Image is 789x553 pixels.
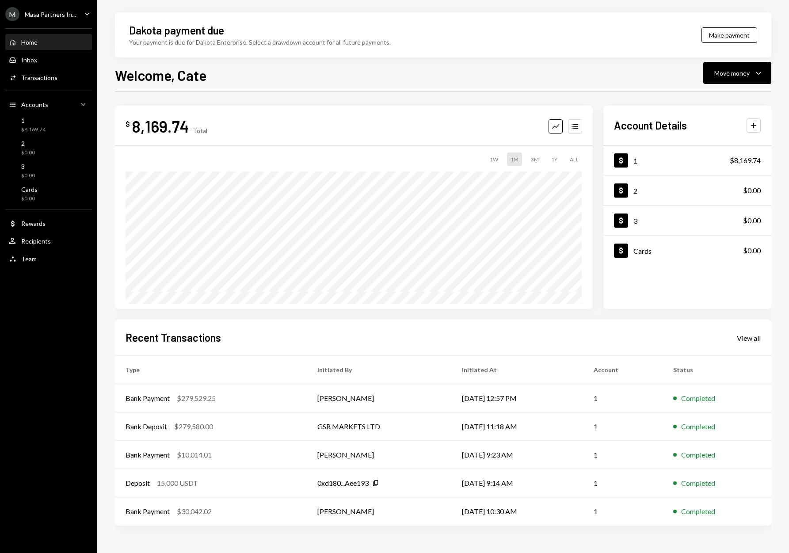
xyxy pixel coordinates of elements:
[583,469,662,497] td: 1
[451,469,583,497] td: [DATE] 9:14 AM
[566,153,582,166] div: ALL
[507,153,522,166] div: 1M
[527,153,542,166] div: 3M
[21,117,46,124] div: 1
[583,356,662,384] th: Account
[548,153,561,166] div: 1Y
[737,334,761,343] div: View all
[681,478,715,488] div: Completed
[126,450,170,460] div: Bank Payment
[307,384,451,412] td: [PERSON_NAME]
[126,330,221,345] h2: Recent Transactions
[307,497,451,526] td: [PERSON_NAME]
[21,74,57,81] div: Transactions
[21,38,38,46] div: Home
[583,497,662,526] td: 1
[714,69,750,78] div: Move money
[633,247,652,255] div: Cards
[177,450,212,460] div: $10,014.01
[115,356,307,384] th: Type
[21,101,48,108] div: Accounts
[307,441,451,469] td: [PERSON_NAME]
[21,237,51,245] div: Recipients
[5,69,92,85] a: Transactions
[5,137,92,158] a: 2$0.00
[21,56,37,64] div: Inbox
[743,245,761,256] div: $0.00
[21,126,46,133] div: $8,169.74
[5,52,92,68] a: Inbox
[5,34,92,50] a: Home
[193,127,207,134] div: Total
[583,384,662,412] td: 1
[25,11,76,18] div: Masa Partners In...
[583,412,662,441] td: 1
[730,155,761,166] div: $8,169.74
[157,478,198,488] div: 15,000 USDT
[583,441,662,469] td: 1
[603,175,771,205] a: 2$0.00
[126,393,170,404] div: Bank Payment
[177,393,216,404] div: $279,529.25
[126,120,130,129] div: $
[129,38,391,47] div: Your payment is due for Dakota Enterprise. Select a drawdown account for all future payments.
[177,506,212,517] div: $30,042.02
[174,421,213,432] div: $279,580.00
[5,251,92,267] a: Team
[743,215,761,226] div: $0.00
[603,145,771,175] a: 1$8,169.74
[743,185,761,196] div: $0.00
[126,506,170,517] div: Bank Payment
[5,183,92,204] a: Cards$0.00
[633,187,637,195] div: 2
[21,140,35,147] div: 2
[5,215,92,231] a: Rewards
[5,160,92,181] a: 3$0.00
[681,393,715,404] div: Completed
[317,478,369,488] div: 0xd180...Aee193
[681,506,715,517] div: Completed
[451,384,583,412] td: [DATE] 12:57 PM
[115,66,206,84] h1: Welcome, Cate
[5,114,92,135] a: 1$8,169.74
[126,478,150,488] div: Deposit
[451,412,583,441] td: [DATE] 11:18 AM
[126,421,167,432] div: Bank Deposit
[5,96,92,112] a: Accounts
[5,233,92,249] a: Recipients
[603,236,771,265] a: Cards$0.00
[21,220,46,227] div: Rewards
[703,62,771,84] button: Move money
[21,186,38,193] div: Cards
[737,333,761,343] a: View all
[21,172,35,179] div: $0.00
[681,421,715,432] div: Completed
[681,450,715,460] div: Completed
[451,441,583,469] td: [DATE] 9:23 AM
[21,149,35,156] div: $0.00
[633,156,637,165] div: 1
[663,356,771,384] th: Status
[5,7,19,21] div: M
[129,23,224,38] div: Dakota payment due
[21,255,37,263] div: Team
[603,206,771,235] a: 3$0.00
[701,27,757,43] button: Make payment
[486,153,502,166] div: 1W
[614,118,687,133] h2: Account Details
[307,412,451,441] td: GSR MARKETS LTD
[307,356,451,384] th: Initiated By
[633,217,637,225] div: 3
[21,163,35,170] div: 3
[451,356,583,384] th: Initiated At
[21,195,38,202] div: $0.00
[451,497,583,526] td: [DATE] 10:30 AM
[132,116,189,136] div: 8,169.74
